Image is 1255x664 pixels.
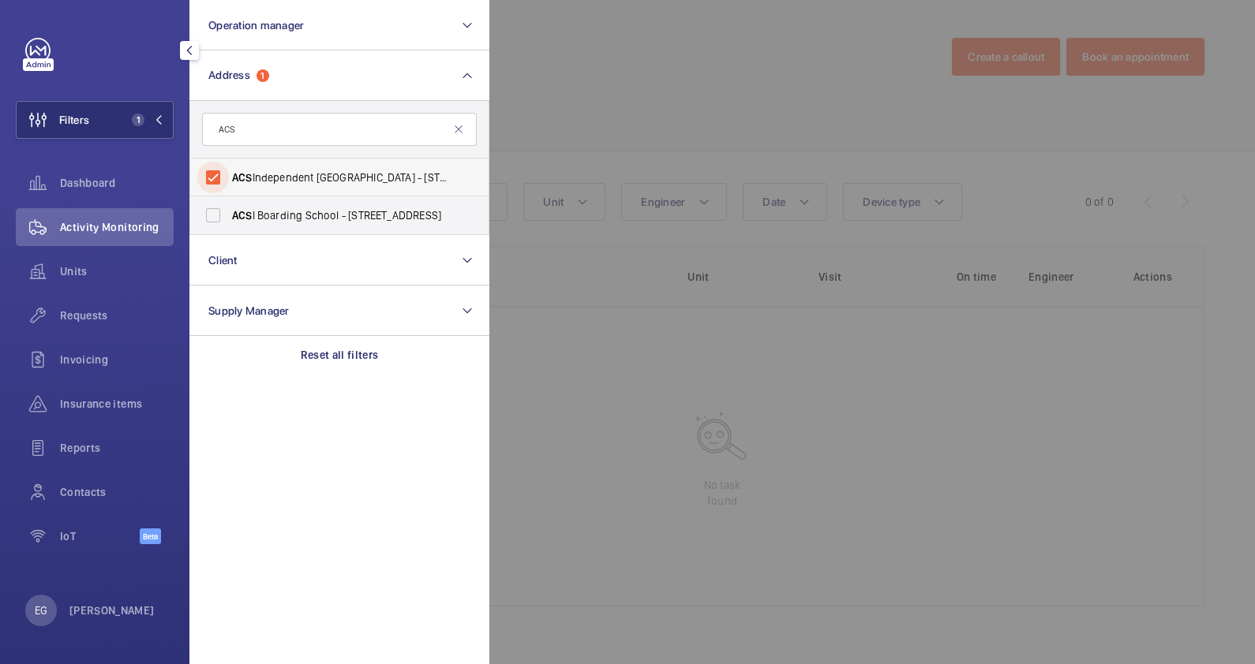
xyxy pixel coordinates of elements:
[60,175,174,191] span: Dashboard
[60,219,174,235] span: Activity Monitoring
[35,602,47,618] p: EG
[16,101,174,139] button: Filters1
[60,484,174,500] span: Contacts
[60,263,174,279] span: Units
[60,308,174,323] span: Requests
[140,528,161,544] span: Beta
[60,440,174,456] span: Reports
[60,528,140,544] span: IoT
[60,396,174,412] span: Insurance items
[59,112,89,128] span: Filters
[69,602,155,618] p: [PERSON_NAME]
[132,114,144,126] span: 1
[60,352,174,367] span: Invoicing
